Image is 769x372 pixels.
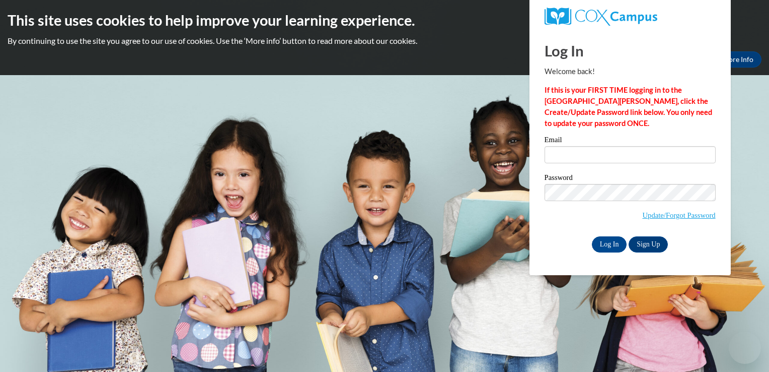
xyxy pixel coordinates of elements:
[714,51,761,68] a: More Info
[8,10,761,30] h2: This site uses cookies to help improve your learning experience.
[545,40,716,61] h1: Log In
[729,332,761,364] iframe: Button to launch messaging window
[545,8,716,26] a: COX Campus
[545,8,657,26] img: COX Campus
[592,236,627,253] input: Log In
[545,86,712,128] strong: If this is your FIRST TIME logging in to the [GEOGRAPHIC_DATA][PERSON_NAME], click the Create/Upd...
[629,236,668,253] a: Sign Up
[545,66,716,77] p: Welcome back!
[643,211,716,219] a: Update/Forgot Password
[545,174,716,184] label: Password
[545,136,716,146] label: Email
[8,35,761,46] p: By continuing to use the site you agree to our use of cookies. Use the ‘More info’ button to read...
